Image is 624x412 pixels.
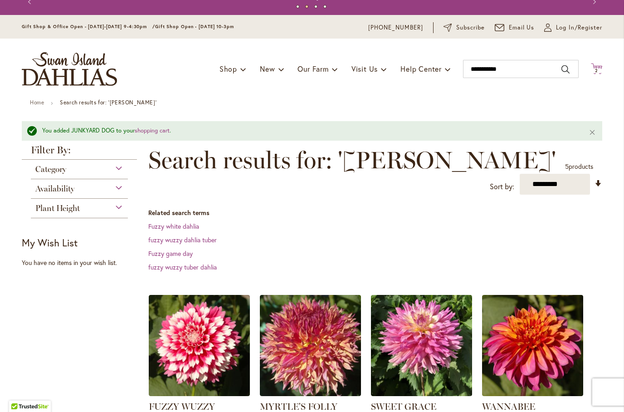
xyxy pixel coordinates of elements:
a: FUZZY WUZZY [149,389,250,398]
a: Fuzzy game day [148,249,193,258]
a: fuzzy wuzzy tuber dahlia [148,263,217,271]
span: Log In/Register [556,23,602,32]
span: Gift Shop Open - [DATE] 10-3pm [155,24,234,29]
span: Visit Us [351,64,378,74]
a: [PHONE_NUMBER] [368,23,423,32]
button: 1 of 4 [296,5,299,8]
span: Email Us [509,23,535,32]
span: 5 [565,162,569,171]
a: fuzzy wuzzy dahlia tuber [148,235,217,244]
div: You added JUNKYARD DOG to your . [42,127,575,135]
div: You have no items in your wish list. [22,258,143,267]
strong: Filter By: [22,145,137,160]
a: SWEET GRACE [371,389,472,398]
dt: Related search terms [148,208,602,217]
span: Shop [219,64,237,74]
a: WANNABEE [482,401,535,412]
span: Plant Height [35,203,80,213]
img: WANNABEE [482,295,583,396]
button: 2 of 4 [305,5,308,8]
a: Email Us [495,23,535,32]
img: SWEET GRACE [371,295,472,396]
label: Sort by: [490,178,514,195]
strong: My Wish List [22,236,78,249]
span: Subscribe [456,23,485,32]
span: Our Farm [297,64,328,74]
img: FUZZY WUZZY [149,295,250,396]
a: shopping cart [135,127,170,134]
button: 2 [591,63,602,75]
button: 3 of 4 [314,5,317,8]
span: Search results for: '[PERSON_NAME]' [148,147,556,174]
a: Home [30,99,44,106]
a: MYRTLE'S FOLLY [260,389,361,398]
span: Gift Shop & Office Open - [DATE]-[DATE] 9-4:30pm / [22,24,155,29]
img: MYRTLE'S FOLLY [260,295,361,396]
span: Help Center [400,64,442,74]
a: FUZZY WUZZY [149,401,215,412]
strong: Search results for: '[PERSON_NAME]' [60,99,156,106]
span: 2 [595,68,598,74]
p: products [565,159,593,174]
a: WANNABEE [482,389,583,398]
a: SWEET GRACE [371,401,436,412]
span: Category [35,164,66,174]
span: Availability [35,184,74,194]
span: New [260,64,275,74]
a: Subscribe [444,23,485,32]
a: Log In/Register [544,23,602,32]
iframe: Launch Accessibility Center [7,380,32,405]
a: MYRTLE'S FOLLY [260,401,337,412]
a: store logo [22,52,117,86]
a: Fuzzy white dahlia [148,222,199,231]
button: 4 of 4 [323,5,327,8]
